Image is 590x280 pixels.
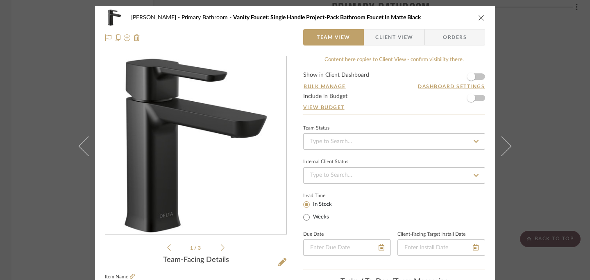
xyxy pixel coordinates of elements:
[303,192,345,199] label: Lead Time
[303,239,391,256] input: Enter Due Date
[311,201,332,208] label: In Stock
[303,167,485,184] input: Type to Search…
[303,56,485,64] div: Content here copies to Client View - confirm visibility there.
[303,83,346,90] button: Bulk Manage
[303,199,345,222] mat-radio-group: Select item type
[134,34,140,41] img: Remove from project
[397,239,485,256] input: Enter Install Date
[317,29,350,46] span: Team View
[397,232,465,237] label: Client-Facing Target Install Date
[105,256,287,265] div: Team-Facing Details
[105,9,125,26] img: 6cc48c66-39aa-4460-bb6b-48a515637dd9_48x40.jpg
[303,133,485,150] input: Type to Search…
[194,246,198,250] span: /
[233,15,421,20] span: Vanity Faucet: Single Handle Project-Pack Bathroom Faucet In Matte Black
[182,15,233,20] span: Primary Bathroom
[190,246,194,250] span: 1
[375,29,413,46] span: Client View
[303,104,485,111] a: View Budget
[131,15,182,20] span: [PERSON_NAME]
[198,246,202,250] span: 3
[311,214,329,221] label: Weeks
[303,232,324,237] label: Due Date
[434,29,476,46] span: Orders
[303,126,329,130] div: Team Status
[303,160,348,164] div: Internal Client Status
[478,14,485,21] button: close
[105,57,286,234] div: 0
[107,57,285,234] img: 6cc48c66-39aa-4460-bb6b-48a515637dd9_436x436.jpg
[418,83,485,90] button: Dashboard Settings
